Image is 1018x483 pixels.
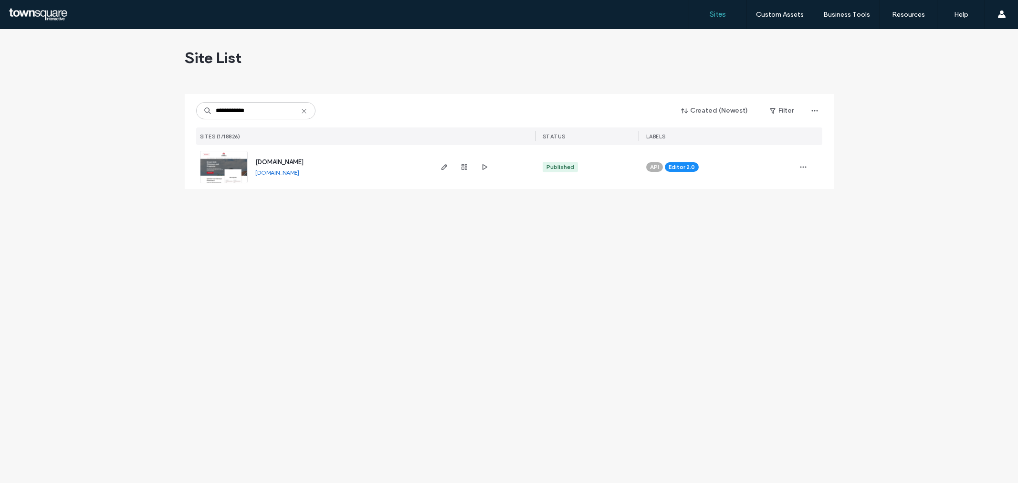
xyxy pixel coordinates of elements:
label: Business Tools [823,10,870,19]
a: [DOMAIN_NAME] [255,169,299,176]
span: Editor 2.0 [669,163,695,171]
button: Created (Newest) [673,103,756,118]
label: Help [954,10,968,19]
label: Sites [710,10,726,19]
span: API [650,163,659,171]
span: Site List [185,48,241,67]
a: [DOMAIN_NAME] [255,158,304,166]
span: SITES (1/18826) [200,133,241,140]
span: STATUS [543,133,566,140]
label: Custom Assets [756,10,804,19]
span: LABELS [646,133,666,140]
label: Resources [892,10,925,19]
button: Filter [760,103,803,118]
div: Published [546,163,574,171]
